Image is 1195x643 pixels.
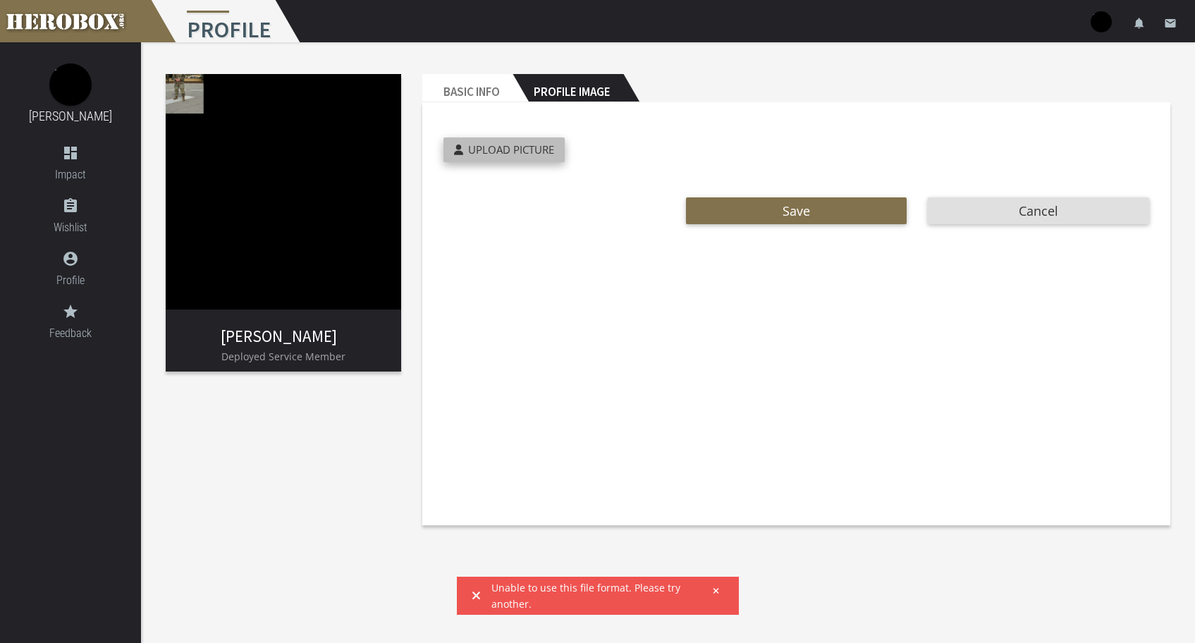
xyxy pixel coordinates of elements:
[29,109,112,123] a: [PERSON_NAME]
[1164,17,1177,30] i: email
[468,142,554,157] span: Upload Picture
[166,74,401,310] img: image
[1091,11,1112,32] img: user-image
[422,74,513,102] h2: Basic Info
[928,197,1149,224] button: Cancel
[513,74,623,102] h2: Profile Image
[1133,17,1146,30] i: notifications
[686,197,907,224] button: Save
[221,326,337,346] a: [PERSON_NAME]
[491,580,703,612] span: Unable to use this file format. Please try another.
[783,202,810,219] span: Save
[49,63,92,106] img: image
[166,348,401,365] p: Deployed Service Member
